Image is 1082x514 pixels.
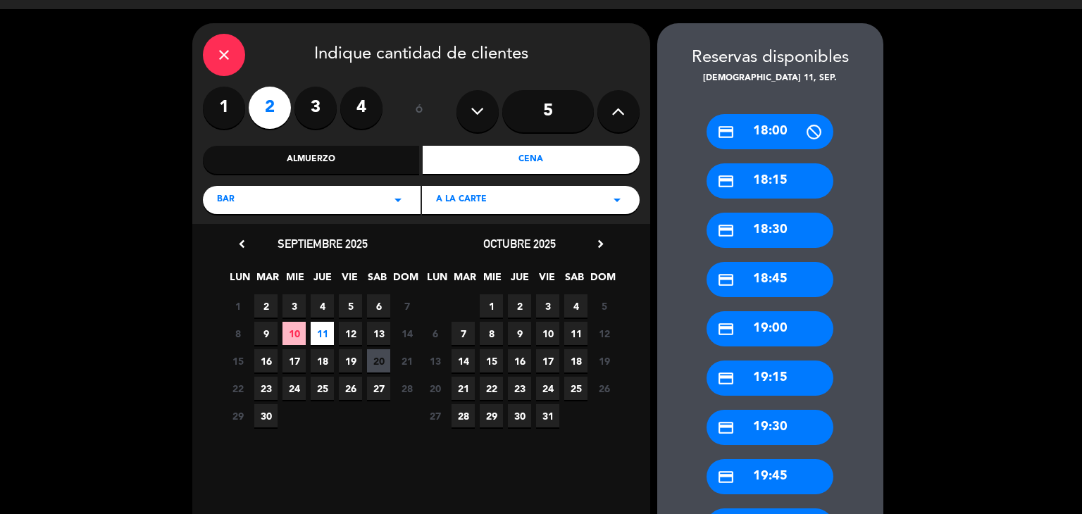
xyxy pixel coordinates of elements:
[508,322,531,345] span: 9
[311,294,334,318] span: 4
[593,237,608,251] i: chevron_right
[278,237,368,251] span: septiembre 2025
[508,349,531,372] span: 16
[707,213,833,248] div: 18:30
[483,237,556,251] span: octubre 2025
[423,404,447,427] span: 27
[226,322,249,345] span: 8
[592,349,616,372] span: 19
[367,349,390,372] span: 20
[452,377,475,400] span: 21
[436,193,487,207] span: A la carte
[508,377,531,400] span: 23
[423,322,447,345] span: 6
[707,410,833,445] div: 19:30
[366,269,389,292] span: SAB
[508,404,531,427] span: 30
[592,377,616,400] span: 26
[340,87,383,129] label: 4
[203,146,420,174] div: Almuerzo
[480,377,503,400] span: 22
[282,322,306,345] span: 10
[397,87,442,136] div: ó
[395,377,418,400] span: 28
[203,34,640,76] div: Indique cantidad de clientes
[707,459,833,494] div: 19:45
[393,269,416,292] span: DOM
[657,44,883,72] div: Reservas disponibles
[254,322,278,345] span: 9
[282,294,306,318] span: 3
[563,269,586,292] span: SAB
[564,349,587,372] span: 18
[339,349,362,372] span: 19
[480,294,503,318] span: 1
[564,294,587,318] span: 4
[367,377,390,400] span: 27
[480,349,503,372] span: 15
[203,87,245,129] label: 1
[717,271,735,289] i: credit_card
[508,294,531,318] span: 2
[395,322,418,345] span: 14
[453,269,476,292] span: MAR
[294,87,337,129] label: 3
[235,237,249,251] i: chevron_left
[367,322,390,345] span: 13
[717,419,735,437] i: credit_card
[508,269,531,292] span: JUE
[217,193,235,207] span: Bar
[536,349,559,372] span: 17
[254,294,278,318] span: 2
[592,322,616,345] span: 12
[717,173,735,190] i: credit_card
[707,361,833,396] div: 19:15
[254,404,278,427] span: 30
[452,322,475,345] span: 7
[480,322,503,345] span: 8
[311,349,334,372] span: 18
[423,146,640,174] div: Cena
[717,320,735,338] i: credit_card
[707,262,833,297] div: 18:45
[395,349,418,372] span: 21
[338,269,361,292] span: VIE
[707,114,833,149] div: 18:00
[536,404,559,427] span: 31
[254,349,278,372] span: 16
[480,269,504,292] span: MIE
[390,192,406,208] i: arrow_drop_down
[216,46,232,63] i: close
[311,322,334,345] span: 11
[282,349,306,372] span: 17
[311,377,334,400] span: 25
[423,377,447,400] span: 20
[254,377,278,400] span: 23
[256,269,279,292] span: MAR
[452,404,475,427] span: 28
[609,192,626,208] i: arrow_drop_down
[249,87,291,129] label: 2
[536,322,559,345] span: 10
[226,404,249,427] span: 29
[564,322,587,345] span: 11
[707,163,833,199] div: 18:15
[707,311,833,346] div: 19:00
[717,222,735,239] i: credit_card
[592,294,616,318] span: 5
[717,370,735,387] i: credit_card
[717,123,735,141] i: credit_card
[536,377,559,400] span: 24
[590,269,614,292] span: DOM
[367,294,390,318] span: 6
[339,294,362,318] span: 5
[339,377,362,400] span: 26
[423,349,447,372] span: 13
[228,269,251,292] span: LUN
[657,72,883,86] div: [DEMOGRAPHIC_DATA] 11, sep.
[452,349,475,372] span: 14
[395,294,418,318] span: 7
[339,322,362,345] span: 12
[717,468,735,486] i: credit_card
[226,349,249,372] span: 15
